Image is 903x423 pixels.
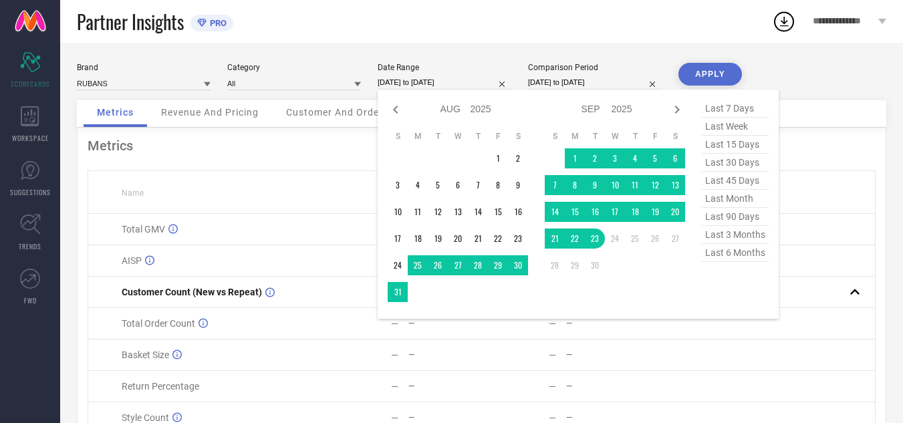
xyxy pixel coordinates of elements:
span: Total Order Count [122,318,195,329]
td: Tue Aug 05 2025 [428,175,448,195]
th: Sunday [388,131,408,142]
span: Name [122,188,144,198]
td: Mon Sep 08 2025 [565,175,585,195]
span: FWD [24,295,37,305]
th: Saturday [665,131,685,142]
div: — [549,318,556,329]
td: Tue Sep 16 2025 [585,202,605,222]
span: TRENDS [19,241,41,251]
span: last 3 months [702,226,769,244]
td: Fri Sep 12 2025 [645,175,665,195]
div: — [549,349,556,360]
td: Sat Sep 20 2025 [665,202,685,222]
th: Thursday [625,131,645,142]
input: Select date range [378,76,511,90]
td: Mon Aug 25 2025 [408,255,428,275]
td: Sun Sep 21 2025 [545,229,565,249]
th: Thursday [468,131,488,142]
th: Tuesday [585,131,605,142]
td: Sat Sep 13 2025 [665,175,685,195]
td: Mon Sep 01 2025 [565,148,585,168]
td: Wed Aug 06 2025 [448,175,468,195]
td: Wed Aug 27 2025 [448,255,468,275]
td: Thu Aug 28 2025 [468,255,488,275]
td: Fri Aug 01 2025 [488,148,508,168]
td: Mon Sep 22 2025 [565,229,585,249]
div: — [566,382,638,391]
th: Tuesday [428,131,448,142]
td: Wed Sep 03 2025 [605,148,625,168]
td: Mon Aug 11 2025 [408,202,428,222]
div: — [408,350,481,360]
span: Style Count [122,412,169,423]
td: Tue Sep 30 2025 [585,255,605,275]
div: Brand [77,63,211,72]
div: Metrics [88,138,876,154]
input: Select comparison period [528,76,662,90]
th: Wednesday [448,131,468,142]
td: Fri Aug 08 2025 [488,175,508,195]
div: — [566,350,638,360]
span: Return Percentage [122,381,199,392]
div: Comparison Period [528,63,662,72]
td: Sat Aug 09 2025 [508,175,528,195]
div: Next month [669,102,685,118]
td: Fri Sep 26 2025 [645,229,665,249]
th: Sunday [545,131,565,142]
span: Basket Size [122,349,169,360]
td: Tue Sep 23 2025 [585,229,605,249]
span: Partner Insights [77,8,184,35]
td: Tue Sep 02 2025 [585,148,605,168]
span: last 30 days [702,154,769,172]
td: Thu Sep 18 2025 [625,202,645,222]
td: Wed Sep 24 2025 [605,229,625,249]
div: — [549,381,556,392]
td: Sun Sep 28 2025 [545,255,565,275]
td: Sun Aug 24 2025 [388,255,408,275]
td: Sat Aug 02 2025 [508,148,528,168]
td: Thu Sep 04 2025 [625,148,645,168]
td: Thu Sep 11 2025 [625,175,645,195]
span: last 90 days [702,208,769,226]
td: Tue Sep 09 2025 [585,175,605,195]
span: Metrics [97,107,134,118]
td: Thu Aug 14 2025 [468,202,488,222]
td: Wed Aug 13 2025 [448,202,468,222]
span: last month [702,190,769,208]
div: — [566,413,638,422]
td: Sun Sep 14 2025 [545,202,565,222]
td: Sat Aug 16 2025 [508,202,528,222]
td: Sat Aug 30 2025 [508,255,528,275]
td: Mon Sep 29 2025 [565,255,585,275]
span: Customer And Orders [286,107,388,118]
div: — [408,413,481,422]
td: Wed Sep 17 2025 [605,202,625,222]
td: Fri Aug 15 2025 [488,202,508,222]
td: Mon Sep 15 2025 [565,202,585,222]
td: Thu Aug 07 2025 [468,175,488,195]
span: Total GMV [122,224,165,235]
span: AISP [122,255,142,266]
div: — [549,412,556,423]
div: Open download list [772,9,796,33]
span: last 15 days [702,136,769,154]
span: SUGGESTIONS [10,187,51,197]
div: Date Range [378,63,511,72]
td: Mon Aug 04 2025 [408,175,428,195]
td: Tue Aug 26 2025 [428,255,448,275]
td: Fri Aug 22 2025 [488,229,508,249]
td: Sun Aug 31 2025 [388,282,408,302]
td: Sun Aug 10 2025 [388,202,408,222]
th: Friday [645,131,665,142]
th: Wednesday [605,131,625,142]
td: Sat Sep 27 2025 [665,229,685,249]
div: — [391,349,398,360]
span: SCORECARDS [11,79,50,89]
td: Sun Aug 03 2025 [388,175,408,195]
td: Sat Sep 06 2025 [665,148,685,168]
div: Category [227,63,361,72]
span: WORKSPACE [12,133,49,143]
th: Monday [565,131,585,142]
div: — [391,412,398,423]
td: Tue Aug 19 2025 [428,229,448,249]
